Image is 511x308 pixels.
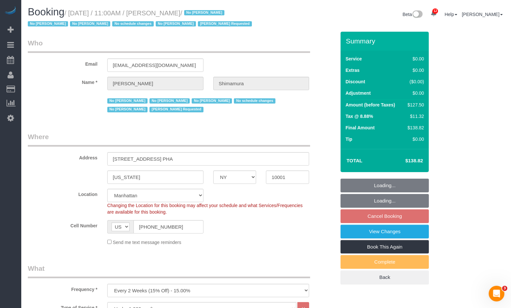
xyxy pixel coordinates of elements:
label: Amount (before Taxes) [345,102,395,108]
img: New interface [412,10,423,19]
input: Last Name [213,77,309,90]
a: Help [445,12,457,17]
label: Discount [345,78,365,85]
a: [PERSON_NAME] [462,12,503,17]
label: Frequency * [23,284,102,293]
a: Book This Again [341,240,429,254]
label: Service [345,56,362,62]
span: No [PERSON_NAME] [156,21,196,26]
label: Tip [345,136,352,142]
label: Tax @ 8.88% [345,113,373,120]
div: $138.82 [405,124,424,131]
a: Beta [403,12,423,17]
a: Back [341,270,429,284]
span: 3 [502,286,507,291]
span: No [PERSON_NAME] [28,21,68,26]
strong: Total [346,158,362,163]
a: View Changes [341,225,429,238]
span: Booking [28,6,64,18]
label: Extras [345,67,360,73]
legend: Who [28,38,310,53]
div: $127.50 [405,102,424,108]
input: City [107,170,203,184]
input: Cell Number [133,220,203,234]
span: No [PERSON_NAME] [150,98,190,104]
div: $0.00 [405,67,424,73]
div: $0.00 [405,136,424,142]
iframe: Intercom live chat [489,286,504,301]
small: / [DATE] / 11:00AM / [PERSON_NAME] [28,9,254,28]
label: Location [23,189,102,198]
div: ($0.00) [405,78,424,85]
span: No [PERSON_NAME] [70,21,110,26]
h4: $138.82 [386,158,423,164]
span: No [PERSON_NAME] [184,10,224,15]
input: First Name [107,77,203,90]
span: 12 [432,8,438,14]
div: $0.00 [405,90,424,96]
legend: Where [28,132,310,147]
label: Name * [23,77,102,86]
input: Email [107,58,203,72]
span: Send me text message reminders [113,240,181,245]
img: Automaid Logo [4,7,17,16]
input: Zip Code [266,170,309,184]
span: No schedule changes [112,21,153,26]
span: [PERSON_NAME] Requested [150,107,203,112]
span: No [PERSON_NAME] [192,98,232,104]
legend: What [28,264,310,278]
h3: Summary [346,37,426,45]
span: No [PERSON_NAME] [107,98,148,104]
span: Changing the Location for this booking may affect your schedule and what Services/Frequencies are... [107,203,303,215]
span: No [PERSON_NAME] [107,107,148,112]
label: Cell Number [23,220,102,229]
a: 12 [427,7,440,21]
label: Adjustment [345,90,371,96]
label: Final Amount [345,124,375,131]
span: [PERSON_NAME] Requested [198,21,252,26]
div: $0.00 [405,56,424,62]
span: No schedule changes [234,98,275,104]
label: Address [23,152,102,161]
div: $11.32 [405,113,424,120]
label: Email [23,58,102,67]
